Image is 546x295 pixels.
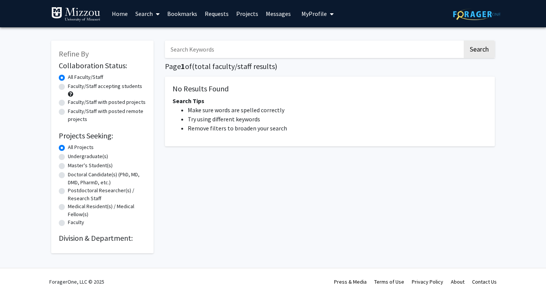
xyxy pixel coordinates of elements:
label: All Faculty/Staff [68,73,103,81]
label: Postdoctoral Researcher(s) / Research Staff [68,187,146,202]
label: Undergraduate(s) [68,152,108,160]
label: Faculty/Staff with posted remote projects [68,107,146,123]
iframe: Chat [6,261,32,289]
label: All Projects [68,143,94,151]
span: Refine By [59,49,89,58]
label: Faculty [68,218,84,226]
label: Faculty/Staff accepting students [68,82,142,90]
label: Faculty/Staff with posted projects [68,98,146,106]
h2: Projects Seeking: [59,131,146,140]
label: Medical Resident(s) / Medical Fellow(s) [68,202,146,218]
input: Search Keywords [165,41,463,58]
label: Doctoral Candidate(s) (PhD, MD, DMD, PharmD, etc.) [68,171,146,187]
h2: Collaboration Status: [59,61,146,70]
label: Master's Student(s) [68,162,113,169]
button: Search [464,41,495,58]
h2: Division & Department: [59,234,146,243]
